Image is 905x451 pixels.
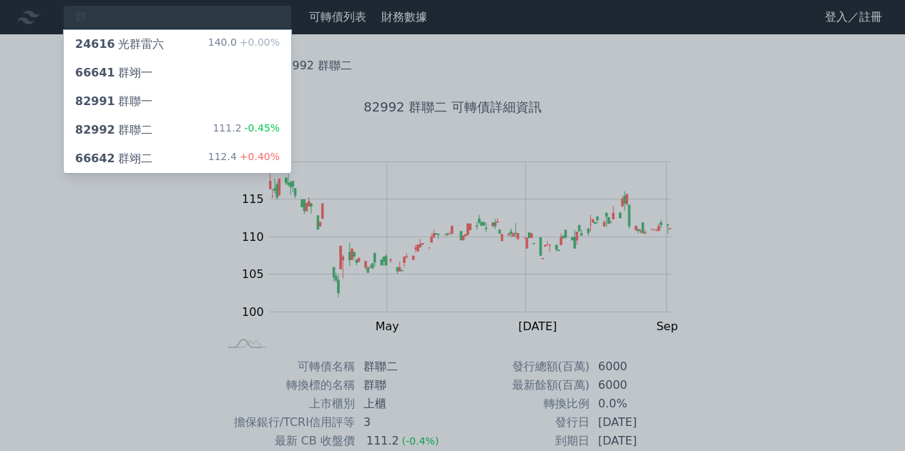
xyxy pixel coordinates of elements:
[237,36,280,48] span: +0.00%
[64,87,291,116] a: 82991群聯一
[64,30,291,59] a: 24616光群雷六 140.0+0.00%
[75,36,164,53] div: 光群雷六
[833,382,905,451] div: 聊天小工具
[75,93,152,110] div: 群聯一
[75,123,115,137] span: 82992
[75,64,152,81] div: 群翊一
[241,122,280,134] span: -0.45%
[64,59,291,87] a: 66641群翊一
[75,66,115,79] span: 66641
[833,382,905,451] iframe: Chat Widget
[64,116,291,144] a: 82992群聯二 111.2-0.45%
[208,150,280,167] div: 112.4
[237,151,280,162] span: +0.40%
[75,150,152,167] div: 群翊二
[75,152,115,165] span: 66642
[75,37,115,51] span: 24616
[64,144,291,173] a: 66642群翊二 112.4+0.40%
[75,94,115,108] span: 82991
[212,122,280,139] div: 111.2
[208,36,280,53] div: 140.0
[75,122,152,139] div: 群聯二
